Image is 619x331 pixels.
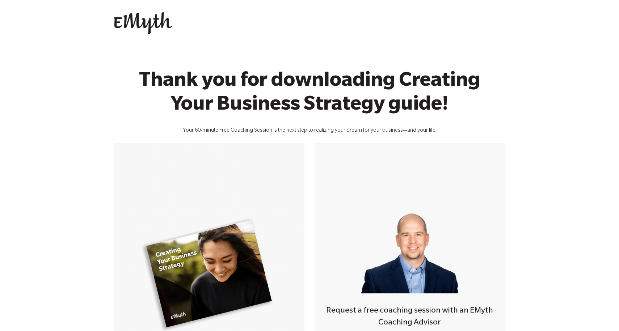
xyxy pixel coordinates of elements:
[114,12,172,35] img: EMyth
[315,305,505,330] h4: Request a free coaching session with an EMyth Coaching Advisor
[358,200,462,293] img: Smart-business-coach.png
[183,128,437,134] span: Your 60-minute Free Coaching Session is the next step to realizing your dream for your business—a...
[139,72,480,117] span: Thank you for downloading Creating Your Business Strategy guide!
